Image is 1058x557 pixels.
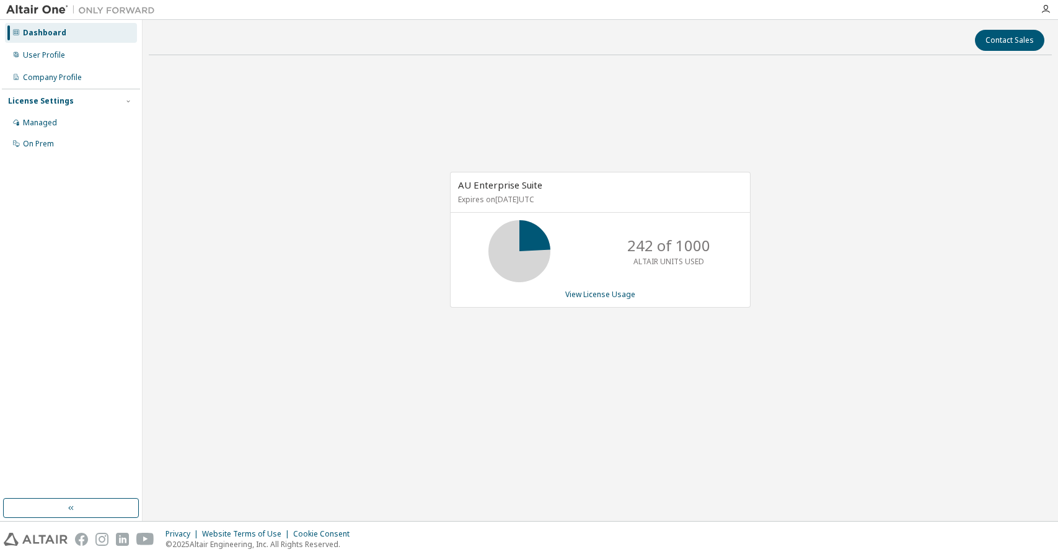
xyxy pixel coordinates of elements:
[293,529,357,539] div: Cookie Consent
[75,533,88,546] img: facebook.svg
[975,30,1044,51] button: Contact Sales
[565,289,635,300] a: View License Usage
[23,139,54,149] div: On Prem
[4,533,68,546] img: altair_logo.svg
[458,194,739,205] p: Expires on [DATE] UTC
[458,179,542,191] span: AU Enterprise Suite
[627,235,710,256] p: 242 of 1000
[23,28,66,38] div: Dashboard
[165,539,357,550] p: © 2025 Altair Engineering, Inc. All Rights Reserved.
[202,529,293,539] div: Website Terms of Use
[23,118,57,128] div: Managed
[8,96,74,106] div: License Settings
[116,533,129,546] img: linkedin.svg
[633,256,704,267] p: ALTAIR UNITS USED
[136,533,154,546] img: youtube.svg
[23,73,82,82] div: Company Profile
[6,4,161,16] img: Altair One
[23,50,65,60] div: User Profile
[165,529,202,539] div: Privacy
[95,533,108,546] img: instagram.svg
